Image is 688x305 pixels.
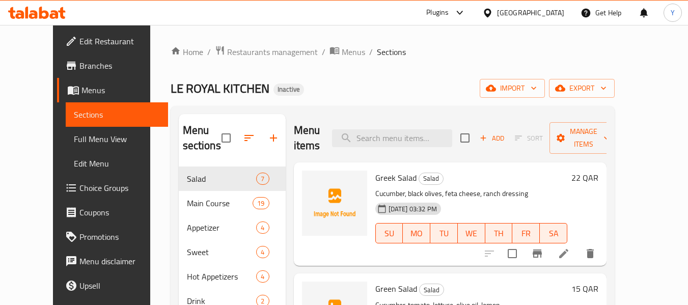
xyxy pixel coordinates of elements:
span: Branches [79,60,160,72]
a: Branches [57,53,168,78]
span: Y [671,7,675,18]
button: Add [476,130,508,146]
div: Salad [419,284,444,296]
span: Select section [454,127,476,149]
span: import [488,82,537,95]
span: Green Salad [375,281,417,296]
span: Main Course [187,197,253,209]
button: WE [458,223,485,243]
div: Plugins [426,7,449,19]
span: MO [407,226,426,241]
a: Edit menu item [558,247,570,260]
span: LE ROYAL KITCHEN [171,77,269,100]
span: TU [434,226,454,241]
a: Menus [329,45,365,59]
span: Upsell [79,280,160,292]
div: Hot Appetizers4 [179,264,286,289]
span: Menus [342,46,365,58]
button: SU [375,223,403,243]
span: Sort sections [237,126,261,150]
span: TH [489,226,509,241]
span: 4 [257,223,268,233]
input: search [332,129,452,147]
button: TU [430,223,458,243]
button: TH [485,223,513,243]
a: Coupons [57,200,168,225]
button: Branch-specific-item [525,241,549,266]
li: / [369,46,373,58]
span: FR [516,226,536,241]
div: Appetizer4 [179,215,286,240]
span: Menu disclaimer [79,255,160,267]
div: [GEOGRAPHIC_DATA] [497,7,564,18]
a: Edit Restaurant [57,29,168,53]
span: Add item [476,130,508,146]
span: SU [380,226,399,241]
a: Choice Groups [57,176,168,200]
h2: Menu items [294,123,320,153]
span: Promotions [79,231,160,243]
button: import [480,79,545,98]
a: Upsell [57,273,168,298]
span: Manage items [558,125,610,151]
button: FR [512,223,540,243]
a: Promotions [57,225,168,249]
span: Appetizer [187,221,257,234]
nav: breadcrumb [171,45,615,59]
a: Edit Menu [66,151,168,176]
div: Salad [419,173,444,185]
span: Add [478,132,506,144]
span: Coupons [79,206,160,218]
span: Sections [377,46,406,58]
div: items [256,246,269,258]
button: export [549,79,615,98]
div: Inactive [273,84,304,96]
span: Select to update [502,243,523,264]
a: Sections [66,102,168,127]
span: [DATE] 03:32 PM [384,204,441,214]
div: items [256,270,269,283]
span: Edit Restaurant [79,35,160,47]
span: 4 [257,272,268,282]
span: 4 [257,247,268,257]
div: Main Course19 [179,191,286,215]
span: Hot Appetizers [187,270,257,283]
span: Select all sections [215,127,237,149]
div: items [256,221,269,234]
span: Salad [187,173,257,185]
span: Choice Groups [79,182,160,194]
span: Sections [74,108,160,121]
span: Edit Menu [74,157,160,170]
div: items [256,173,269,185]
a: Restaurants management [215,45,318,59]
span: export [557,82,607,95]
span: SA [544,226,563,241]
span: 7 [257,174,268,184]
p: Cucumber, black olives, feta cheese, ranch dressing [375,187,567,200]
span: Full Menu View [74,133,160,145]
button: delete [578,241,602,266]
button: MO [403,223,430,243]
h6: 15 QAR [571,282,598,296]
div: Salad7 [179,167,286,191]
span: Menus [81,84,160,96]
div: items [253,197,269,209]
h2: Menu sections [183,123,222,153]
button: SA [540,223,567,243]
span: Select section first [508,130,549,146]
h6: 22 QAR [571,171,598,185]
span: WE [462,226,481,241]
a: Menus [57,78,168,102]
li: / [322,46,325,58]
span: Sweet [187,246,257,258]
div: Sweet4 [179,240,286,264]
span: Greek Salad [375,170,417,185]
span: Salad [419,173,443,184]
img: Greek Salad [302,171,367,236]
span: Salad [420,284,444,296]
